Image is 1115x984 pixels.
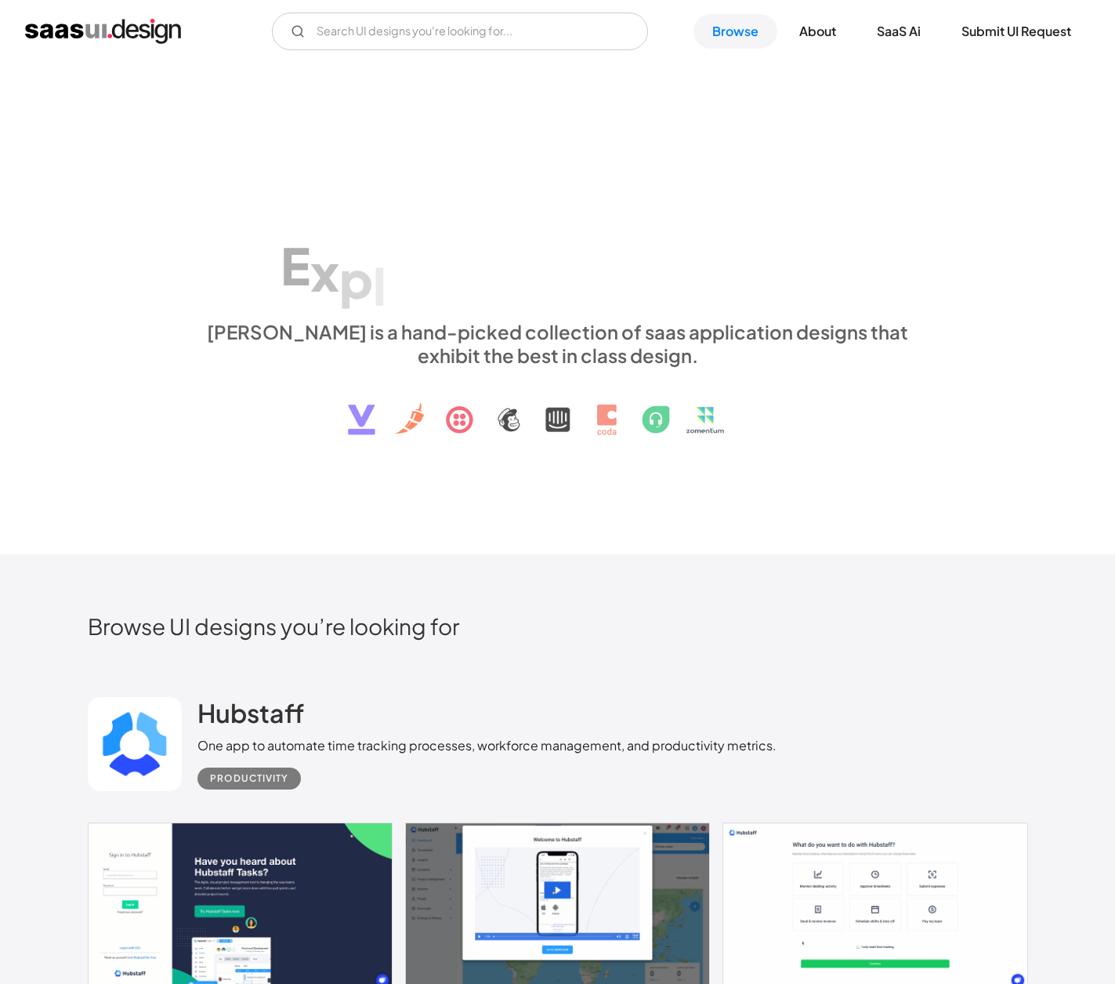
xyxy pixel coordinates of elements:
[210,769,288,788] div: Productivity
[310,241,339,301] div: x
[88,612,1028,640] h2: Browse UI designs you’re looking for
[197,736,777,755] div: One app to automate time tracking processes, workforce management, and productivity metrics.
[281,234,310,295] div: E
[339,248,373,308] div: p
[197,697,304,728] h2: Hubstaff
[858,14,939,49] a: SaaS Ai
[272,13,648,50] form: Email Form
[272,13,648,50] input: Search UI designs you're looking for...
[25,19,181,44] a: home
[943,14,1090,49] a: Submit UI Request
[197,184,918,305] h1: Explore SaaS UI design patterns & interactions.
[197,697,304,736] a: Hubstaff
[373,256,386,316] div: l
[693,14,777,49] a: Browse
[780,14,855,49] a: About
[320,367,795,448] img: text, icon, saas logo
[197,320,918,367] div: [PERSON_NAME] is a hand-picked collection of saas application designs that exhibit the best in cl...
